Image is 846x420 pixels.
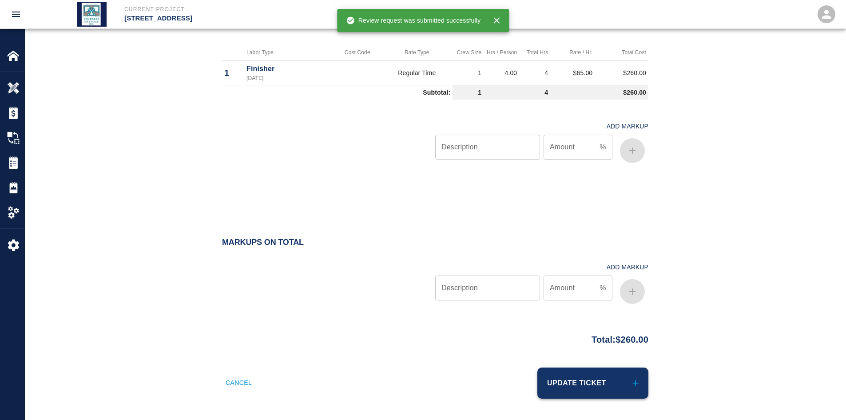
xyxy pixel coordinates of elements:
[453,85,484,100] td: 1
[222,368,255,399] button: Cancel
[607,264,648,271] h4: Add Markup
[484,60,519,85] td: 4.00
[381,60,453,85] td: Regular Time
[381,44,453,61] th: Rate Type
[484,85,550,100] td: 4
[77,2,107,27] img: Tri State Drywall
[246,74,331,82] p: [DATE]
[124,5,471,13] p: Current Project
[5,4,27,25] button: open drawer
[595,60,648,85] td: $260.00
[550,44,595,61] th: Rate / Hr.
[453,60,484,85] td: 1
[334,44,381,61] th: Cost Code
[592,329,648,346] p: Total: $260.00
[244,44,334,61] th: Labor Type
[124,13,471,24] p: [STREET_ADDRESS]
[346,12,481,28] div: Review request was submitted successfully
[453,44,484,61] th: Crew Size
[600,142,606,152] p: %
[595,44,648,61] th: Total Cost
[224,66,242,80] p: 1
[550,60,595,85] td: $65.00
[519,60,550,85] td: 4
[607,123,648,130] h4: Add Markup
[550,85,648,100] td: $260.00
[519,44,550,61] th: Total Hrs
[222,238,648,248] h2: Markups on Total
[537,368,648,399] button: Update Ticket
[484,44,519,61] th: Hrs / Person
[802,377,846,420] iframe: Chat Widget
[246,64,331,74] p: Finisher
[222,85,453,100] td: Subtotal:
[600,283,606,293] p: %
